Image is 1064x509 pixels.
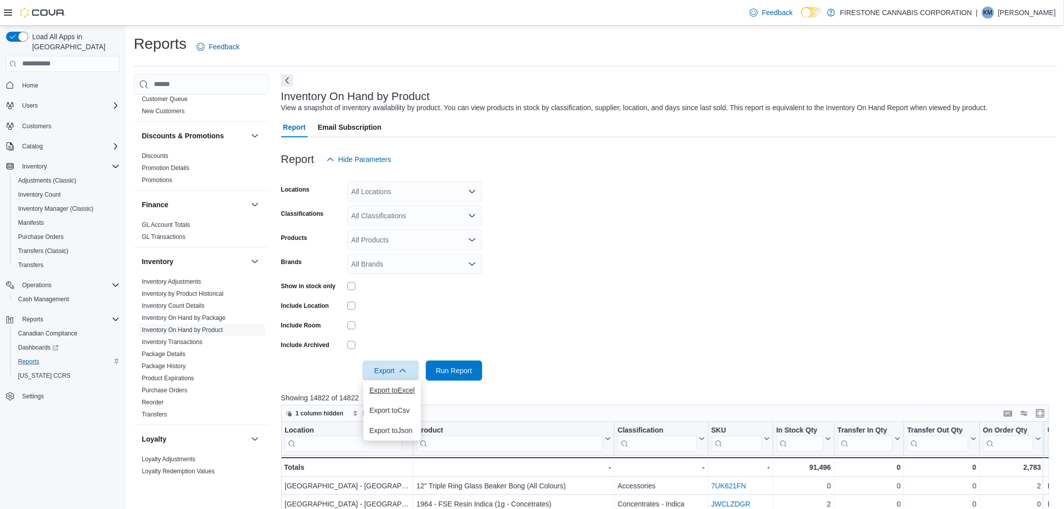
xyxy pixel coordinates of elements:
[142,468,215,475] a: Loyalty Redemption Values
[142,257,173,267] h3: Inventory
[776,480,831,492] div: 0
[436,366,472,376] span: Run Report
[18,160,120,173] span: Inventory
[370,406,415,414] span: Export to Csv
[14,259,120,271] span: Transfers
[142,152,168,160] span: Discounts
[142,131,224,141] h3: Discounts & Promotions
[281,153,314,165] h3: Report
[907,426,968,451] div: Transfer Out Qty
[281,341,329,349] label: Include Archived
[142,386,188,394] span: Purchase Orders
[364,400,421,420] button: Export toCsv
[18,120,55,132] a: Customers
[984,7,993,19] span: KM
[281,74,293,87] button: Next
[711,426,761,451] div: SKU URL
[281,321,321,329] label: Include Room
[142,387,188,394] a: Purchase Orders
[14,245,120,257] span: Transfers (Classic)
[837,461,901,473] div: 0
[14,293,120,305] span: Cash Management
[209,42,239,52] span: Feedback
[983,426,1041,451] button: On Order Qty
[907,426,976,451] button: Transfer Out Qty
[468,212,476,220] button: Open list of options
[142,200,247,210] button: Finance
[18,120,120,132] span: Customers
[10,292,124,306] button: Cash Management
[617,426,696,451] div: Classification
[18,358,39,366] span: Reports
[22,392,44,400] span: Settings
[142,233,186,241] span: GL Transactions
[18,233,64,241] span: Purchase Orders
[282,407,347,419] button: 1 column hidden
[364,420,421,441] button: Export toJson
[142,221,190,229] span: GL Account Totals
[14,342,120,354] span: Dashboards
[142,350,186,358] span: Package Details
[134,150,269,190] div: Discounts & Promotions
[22,162,47,171] span: Inventory
[10,258,124,272] button: Transfers
[363,409,389,417] span: Sort fields
[6,74,120,430] nav: Complex example
[18,160,51,173] button: Inventory
[193,37,243,57] a: Feedback
[983,426,1033,435] div: On Order Qty
[249,199,261,211] button: Finance
[907,461,976,473] div: 0
[134,219,269,247] div: Finance
[776,426,831,451] button: In Stock Qty
[776,426,823,435] div: In Stock Qty
[142,290,224,298] span: Inventory by Product Historical
[14,217,120,229] span: Manifests
[1034,407,1046,419] button: Enter fullscreen
[18,177,76,185] span: Adjustments (Classic)
[10,244,124,258] button: Transfers (Classic)
[837,480,901,492] div: 0
[2,139,124,153] button: Catalog
[18,295,69,303] span: Cash Management
[283,117,306,137] span: Report
[142,434,166,444] h3: Loyalty
[142,351,186,358] a: Package Details
[18,79,120,92] span: Home
[142,338,203,346] span: Inventory Transactions
[142,326,223,334] span: Inventory On Hand by Product
[370,386,415,394] span: Export to Excel
[416,480,611,492] div: 12" Triple Ring Glass Beaker Bong (All Colours)
[10,174,124,188] button: Adjustments (Classic)
[14,356,43,368] a: Reports
[983,426,1033,451] div: On Order Qty
[2,78,124,93] button: Home
[28,32,120,52] span: Load All Apps in [GEOGRAPHIC_DATA]
[840,7,972,19] p: FIRESTONE CANNABIS CORPORATION
[14,293,73,305] a: Cash Management
[18,100,42,112] button: Users
[142,177,172,184] a: Promotions
[142,375,194,382] a: Product Expirations
[2,389,124,403] button: Settings
[142,107,185,115] span: New Customers
[998,7,1056,19] p: [PERSON_NAME]
[142,399,163,406] a: Reorder
[983,461,1041,473] div: 2,783
[14,189,120,201] span: Inventory Count
[364,380,421,400] button: Export toExcel
[281,210,324,218] label: Classifications
[18,247,68,255] span: Transfers (Classic)
[142,338,203,346] a: Inventory Transactions
[2,278,124,292] button: Operations
[907,426,968,435] div: Transfer Out Qty
[142,96,188,103] a: Customer Queue
[14,231,68,243] a: Purchase Orders
[776,426,823,451] div: In Stock Qty
[416,426,611,451] button: Product
[348,407,393,419] button: Sort fields
[20,8,65,18] img: Cova
[249,130,261,142] button: Discounts & Promotions
[18,313,120,325] span: Reports
[142,278,201,286] span: Inventory Adjustments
